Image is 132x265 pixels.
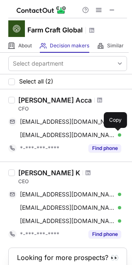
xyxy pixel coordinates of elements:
[18,169,80,177] div: [PERSON_NAME] K
[20,191,115,198] span: [EMAIL_ADDRESS][DOMAIN_NAME]
[88,144,121,152] button: Reveal Button
[8,20,25,37] img: 700550e44f0091e24ce42a4c04c8b803
[18,42,32,49] span: About
[88,230,121,238] button: Reveal Button
[20,217,115,225] span: [EMAIL_ADDRESS][DOMAIN_NAME]
[18,105,127,113] div: CFO
[17,254,119,261] header: Looking for more prospects? 👀
[18,178,127,185] div: CEO
[20,118,115,125] span: [EMAIL_ADDRESS][DOMAIN_NAME]
[20,131,115,139] span: [EMAIL_ADDRESS][DOMAIN_NAME]
[27,25,83,35] h1: Farm Craft Global
[50,42,89,49] span: Decision makers
[19,78,53,85] span: Select all (2)
[107,42,124,49] span: Similar
[20,204,115,211] span: [EMAIL_ADDRESS][DOMAIN_NAME]
[17,5,66,15] img: ContactOut v5.3.10
[18,96,92,104] div: [PERSON_NAME] Acca
[13,59,64,68] div: Select department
